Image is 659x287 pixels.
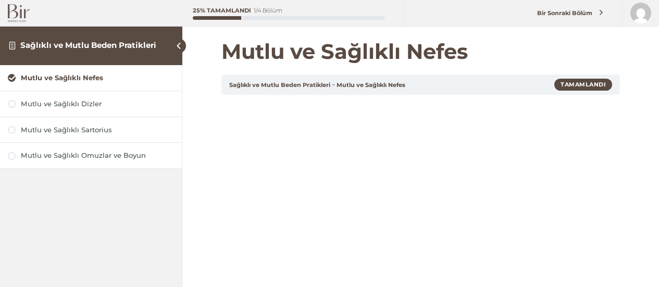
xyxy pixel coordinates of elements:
[337,81,405,89] a: Mutlu ve Sağlıklı Nefes
[8,151,174,160] a: Mutlu ve Sağlıklı Omuzlar ve Boyun
[8,125,174,135] a: Mutlu ve Sağlıklı Sartorius
[531,9,599,17] span: Bir Sonraki Bölüm
[516,4,619,23] a: Bir Sonraki Bölüm
[21,151,174,160] div: Mutlu ve Sağlıklı Omuzlar ve Boyun
[229,81,330,89] a: Sağlıklı ve Mutlu Beden Pratikleri
[254,8,282,14] div: 1/4 Bölüm
[21,99,174,109] div: Mutlu ve Sağlıklı Dizler
[193,8,251,14] div: 25% Tamamlandı
[221,39,620,64] h1: Mutlu ve Sağlıklı Nefes
[21,73,174,83] div: Mutlu ve Sağlıklı Nefes
[20,40,156,50] a: Sağlıklı ve Mutlu Beden Pratikleri
[8,99,174,109] a: Mutlu ve Sağlıklı Dizler
[8,73,174,83] a: Mutlu ve Sağlıklı Nefes
[21,125,174,135] div: Mutlu ve Sağlıklı Sartorius
[8,4,30,22] img: Bir Logo
[554,79,612,90] div: Tamamlandı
